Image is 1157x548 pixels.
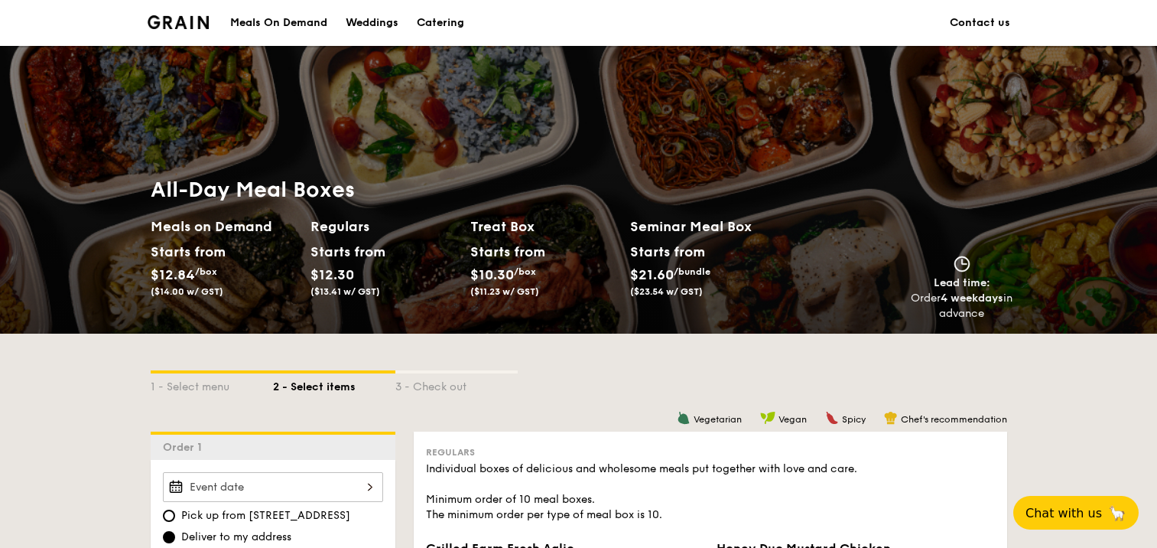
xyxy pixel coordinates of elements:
[310,266,354,283] span: $12.30
[514,266,536,277] span: /box
[941,292,1003,305] strong: 4 weekdays
[630,266,674,283] span: $21.60
[151,286,223,297] span: ($14.00 w/ GST)
[310,286,380,297] span: ($13.41 w/ GST)
[911,291,1013,321] div: Order in advance
[901,414,1007,425] span: Chef's recommendation
[163,510,175,522] input: Pick up from [STREET_ADDRESS]
[181,530,291,545] span: Deliver to my address
[195,266,217,277] span: /box
[470,286,539,297] span: ($11.23 w/ GST)
[151,216,298,237] h2: Meals on Demand
[1013,496,1139,530] button: Chat with us🦙
[760,411,775,425] img: icon-vegan.f8ff3823.svg
[630,216,790,237] h2: Seminar Meal Box
[273,373,395,395] div: 2 - Select items
[470,240,538,263] div: Starts from
[163,441,208,454] span: Order 1
[842,414,866,425] span: Spicy
[151,176,790,204] h1: All-Day Meal Boxes
[163,531,175,543] input: Deliver to my address
[674,266,710,277] span: /bundle
[825,411,839,425] img: icon-spicy.37a8142b.svg
[148,15,210,29] a: Logotype
[630,240,704,263] div: Starts from
[310,240,379,263] div: Starts from
[151,373,273,395] div: 1 - Select menu
[148,15,210,29] img: Grain
[951,256,973,272] img: icon-clock.2db775ea.svg
[426,447,475,458] span: Regulars
[151,266,195,283] span: $12.84
[470,216,618,237] h2: Treat Box
[426,462,995,523] div: Individual boxes of delicious and wholesome meals put together with love and care. Minimum order ...
[778,414,807,425] span: Vegan
[395,373,518,395] div: 3 - Check out
[934,276,990,289] span: Lead time:
[181,508,350,524] span: Pick up from [STREET_ADDRESS]
[163,472,383,502] input: Event date
[694,414,742,425] span: Vegetarian
[630,286,703,297] span: ($23.54 w/ GST)
[1025,506,1102,520] span: Chat with us
[677,411,691,425] img: icon-vegetarian.fe4039eb.svg
[151,240,219,263] div: Starts from
[1108,504,1126,522] span: 🦙
[884,411,898,425] img: icon-chef-hat.a58ddaea.svg
[470,266,514,283] span: $10.30
[310,216,458,237] h2: Regulars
